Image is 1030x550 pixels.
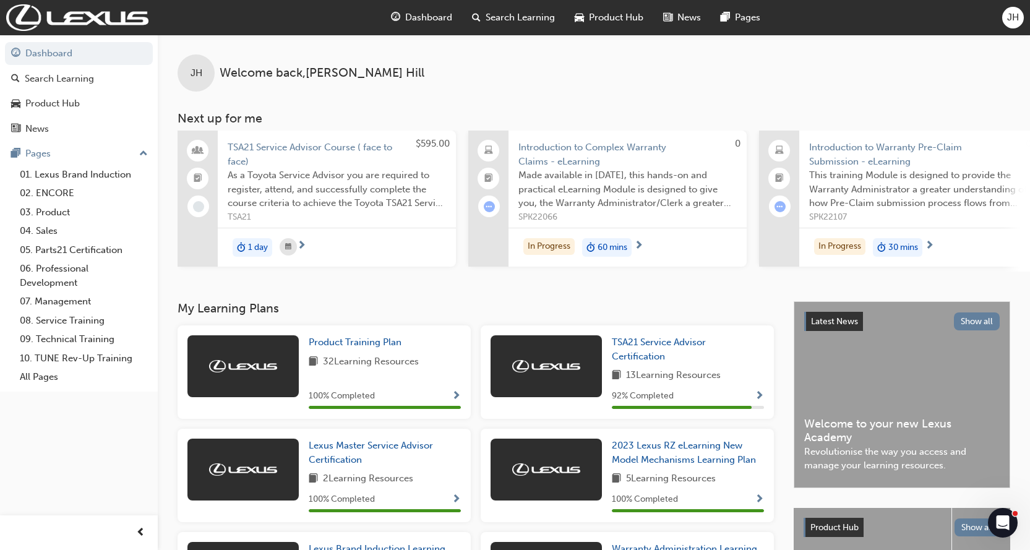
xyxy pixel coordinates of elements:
[5,40,153,142] button: DashboardSearch LearningProduct HubNews
[5,118,153,140] a: News
[194,171,202,187] span: booktick-icon
[309,440,433,465] span: Lexus Master Service Advisor Certification
[775,171,784,187] span: booktick-icon
[755,494,764,505] span: Show Progress
[612,337,706,362] span: TSA21 Service Advisor Certification
[954,312,1000,330] button: Show all
[653,5,711,30] a: news-iconNews
[486,11,555,25] span: Search Learning
[194,143,202,159] span: people-icon
[15,184,153,203] a: 02. ENCORE
[484,171,493,187] span: booktick-icon
[612,389,674,403] span: 92 % Completed
[309,337,401,348] span: Product Training Plan
[925,241,934,252] span: next-icon
[15,221,153,241] a: 04. Sales
[15,241,153,260] a: 05. Parts21 Certification
[416,138,450,149] span: $595.00
[462,5,565,30] a: search-iconSearch Learning
[405,11,452,25] span: Dashboard
[814,238,865,255] div: In Progress
[297,241,306,252] span: next-icon
[518,210,737,225] span: SPK22066
[794,301,1010,488] a: Latest NewsShow allWelcome to your new Lexus AcademyRevolutionise the way you access and manage y...
[565,5,653,30] a: car-iconProduct Hub
[248,241,268,255] span: 1 day
[634,241,643,252] span: next-icon
[25,147,51,161] div: Pages
[988,508,1018,538] iframe: Intercom live chat
[193,201,204,212] span: learningRecordVerb_NONE-icon
[804,445,1000,473] span: Revolutionise the way you access and manage your learning resources.
[512,360,580,372] img: Trak
[711,5,770,30] a: pages-iconPages
[309,471,318,487] span: book-icon
[755,492,764,507] button: Show Progress
[472,10,481,25] span: search-icon
[735,11,760,25] span: Pages
[228,210,446,225] span: TSA21
[484,201,495,212] span: learningRecordVerb_ATTEMPT-icon
[626,368,721,384] span: 13 Learning Resources
[309,335,406,350] a: Product Training Plan
[955,518,1001,536] button: Show all
[612,335,764,363] a: TSA21 Service Advisor Certification
[309,354,318,370] span: book-icon
[209,463,277,476] img: Trak
[15,203,153,222] a: 03. Product
[285,239,291,255] span: calendar-icon
[1002,7,1024,28] button: JH
[1007,11,1019,25] span: JH
[25,97,80,111] div: Product Hub
[809,168,1028,210] span: This training Module is designed to provide the Warranty Administrator a greater understanding of...
[158,111,1030,126] h3: Next up for me
[612,492,678,507] span: 100 % Completed
[191,66,202,80] span: JH
[381,5,462,30] a: guage-iconDashboard
[755,391,764,402] span: Show Progress
[677,11,701,25] span: News
[15,349,153,368] a: 10. TUNE Rev-Up Training
[6,4,148,31] a: Trak
[518,168,737,210] span: Made available in [DATE], this hands-on and practical eLearning Module is designed to give you, t...
[209,360,277,372] img: Trak
[484,143,493,159] span: laptop-icon
[518,140,737,168] span: Introduction to Complex Warranty Claims - eLearning
[735,138,740,149] span: 0
[775,143,784,159] span: laptop-icon
[25,72,94,86] div: Search Learning
[15,259,153,292] a: 06. Professional Development
[589,11,643,25] span: Product Hub
[309,439,461,466] a: Lexus Master Service Advisor Certification
[15,292,153,311] a: 07. Management
[139,146,148,162] span: up-icon
[15,367,153,387] a: All Pages
[11,124,20,135] span: news-icon
[811,316,858,327] span: Latest News
[309,492,375,507] span: 100 % Completed
[11,98,20,110] span: car-icon
[612,368,621,384] span: book-icon
[228,168,446,210] span: As a Toyota Service Advisor you are required to register, attend, and successfully complete the c...
[663,10,672,25] span: news-icon
[468,131,747,267] a: 0Introduction to Complex Warranty Claims - eLearningMade available in [DATE], this hands-on and p...
[11,148,20,160] span: pages-icon
[810,522,859,533] span: Product Hub
[523,238,575,255] div: In Progress
[452,492,461,507] button: Show Progress
[237,239,246,256] span: duration-icon
[5,92,153,115] a: Product Hub
[626,471,716,487] span: 5 Learning Resources
[586,239,595,256] span: duration-icon
[804,518,1000,538] a: Product HubShow all
[809,210,1028,225] span: SPK22107
[809,140,1028,168] span: Introduction to Warranty Pre-Claim Submission - eLearning
[323,471,413,487] span: 2 Learning Resources
[228,140,446,168] span: TSA21 Service Advisor Course ( face to face)
[452,391,461,402] span: Show Progress
[612,439,764,466] a: 2023 Lexus RZ eLearning New Model Mechanisms Learning Plan
[11,48,20,59] span: guage-icon
[612,440,756,465] span: 2023 Lexus RZ eLearning New Model Mechanisms Learning Plan
[25,122,49,136] div: News
[391,10,400,25] span: guage-icon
